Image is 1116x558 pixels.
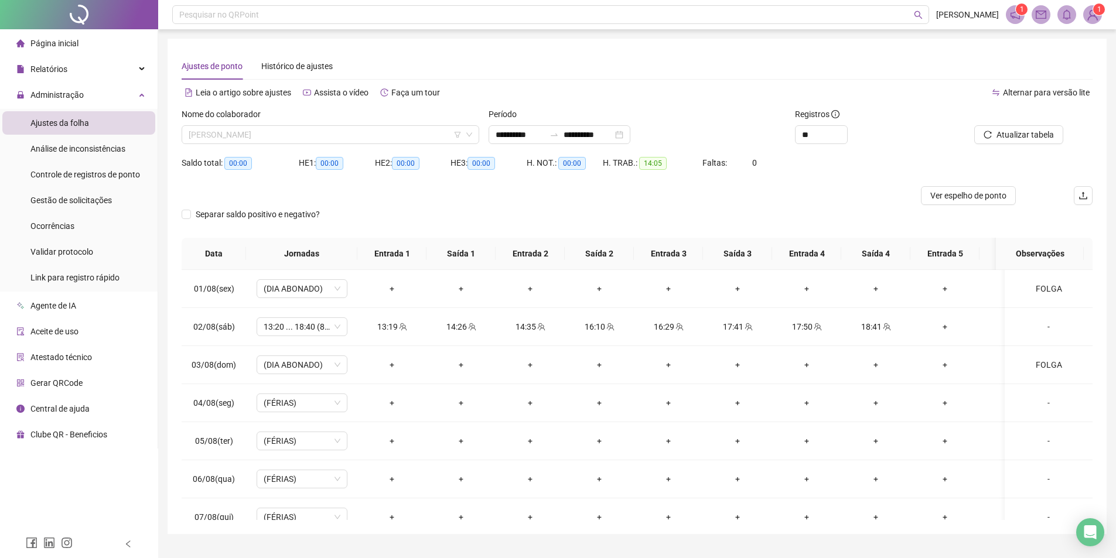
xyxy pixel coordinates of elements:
[536,323,545,331] span: team
[367,396,417,409] div: +
[936,8,999,21] span: [PERSON_NAME]
[467,323,476,331] span: team
[185,88,193,97] span: file-text
[574,473,624,485] div: +
[643,396,694,409] div: +
[920,473,970,485] div: +
[920,358,970,371] div: +
[781,282,832,295] div: +
[643,511,694,523] div: +
[574,396,624,409] div: +
[367,473,417,485] div: +
[1036,9,1046,20] span: mail
[712,434,763,447] div: +
[505,282,555,295] div: +
[192,360,236,369] span: 03/08(dom)
[436,396,486,409] div: +
[1062,9,1072,20] span: bell
[16,39,25,47] span: home
[603,156,702,170] div: H. TRAB.:
[314,88,368,97] span: Assista o vídeo
[367,320,417,333] div: 13:19
[574,282,624,295] div: +
[357,238,426,270] th: Entrada 1
[565,238,634,270] th: Saída 2
[989,511,1039,523] div: +
[1084,6,1101,23] img: 94452
[574,320,624,333] div: 16:10
[702,158,729,167] span: Faltas:
[193,474,235,484] span: 06/08(qua)
[920,320,970,333] div: +
[194,284,234,293] span: 01/08(sex)
[392,157,419,170] span: 00:00
[989,320,1039,333] div: +
[193,398,234,408] span: 04/08(seg)
[316,157,343,170] span: 00:00
[30,144,125,153] span: Análise de inconsistências
[643,473,694,485] div: +
[920,396,970,409] div: +
[436,511,486,523] div: +
[30,352,92,362] span: Atestado técnico
[30,64,67,74] span: Relatórios
[30,170,140,179] span: Controle de registros de ponto
[550,130,559,139] span: swap-right
[30,301,76,310] span: Agente de IA
[574,434,624,447] div: +
[505,396,555,409] div: +
[605,323,615,331] span: team
[30,196,112,205] span: Gestão de solicitações
[882,323,891,331] span: team
[851,358,901,371] div: +
[634,238,703,270] th: Entrada 3
[436,358,486,371] div: +
[992,88,1000,97] span: swap
[303,88,311,97] span: youtube
[454,131,461,138] span: filter
[30,39,79,48] span: Página inicial
[30,247,93,256] span: Validar protocolo
[505,358,555,371] div: +
[743,323,753,331] span: team
[851,434,901,447] div: +
[712,358,763,371] div: +
[1016,4,1028,15] sup: 1
[196,88,291,97] span: Leia o artigo sobre ajustes
[299,156,375,170] div: HE 1:
[1076,518,1104,546] div: Open Intercom Messenger
[436,282,486,295] div: +
[16,91,25,99] span: lock
[980,238,1049,270] th: Saída 5
[398,323,407,331] span: team
[30,404,90,413] span: Central de ajuda
[813,323,822,331] span: team
[16,353,25,361] span: solution
[851,473,901,485] div: +
[505,473,555,485] div: +
[1014,434,1083,447] div: -
[914,11,923,19] span: search
[795,108,839,121] span: Registros
[30,430,107,439] span: Clube QR - Beneficios
[712,396,763,409] div: +
[489,108,524,121] label: Período
[558,157,586,170] span: 00:00
[189,126,472,143] span: AMANDA VALERIA CARDOSO
[831,110,839,118] span: info-circle
[367,282,417,295] div: +
[921,186,1016,205] button: Ver espelho de ponto
[1014,396,1083,409] div: -
[989,282,1039,295] div: +
[16,430,25,439] span: gift
[851,282,901,295] div: +
[712,320,763,333] div: 17:41
[182,61,243,71] span: Ajustes de ponto
[1093,4,1105,15] sup: Atualize o seu contato no menu Meus Dados
[910,238,980,270] th: Entrada 5
[989,396,1039,409] div: +
[781,511,832,523] div: +
[1020,5,1024,13] span: 1
[841,238,910,270] th: Saída 4
[264,508,340,526] span: (FÉRIAS)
